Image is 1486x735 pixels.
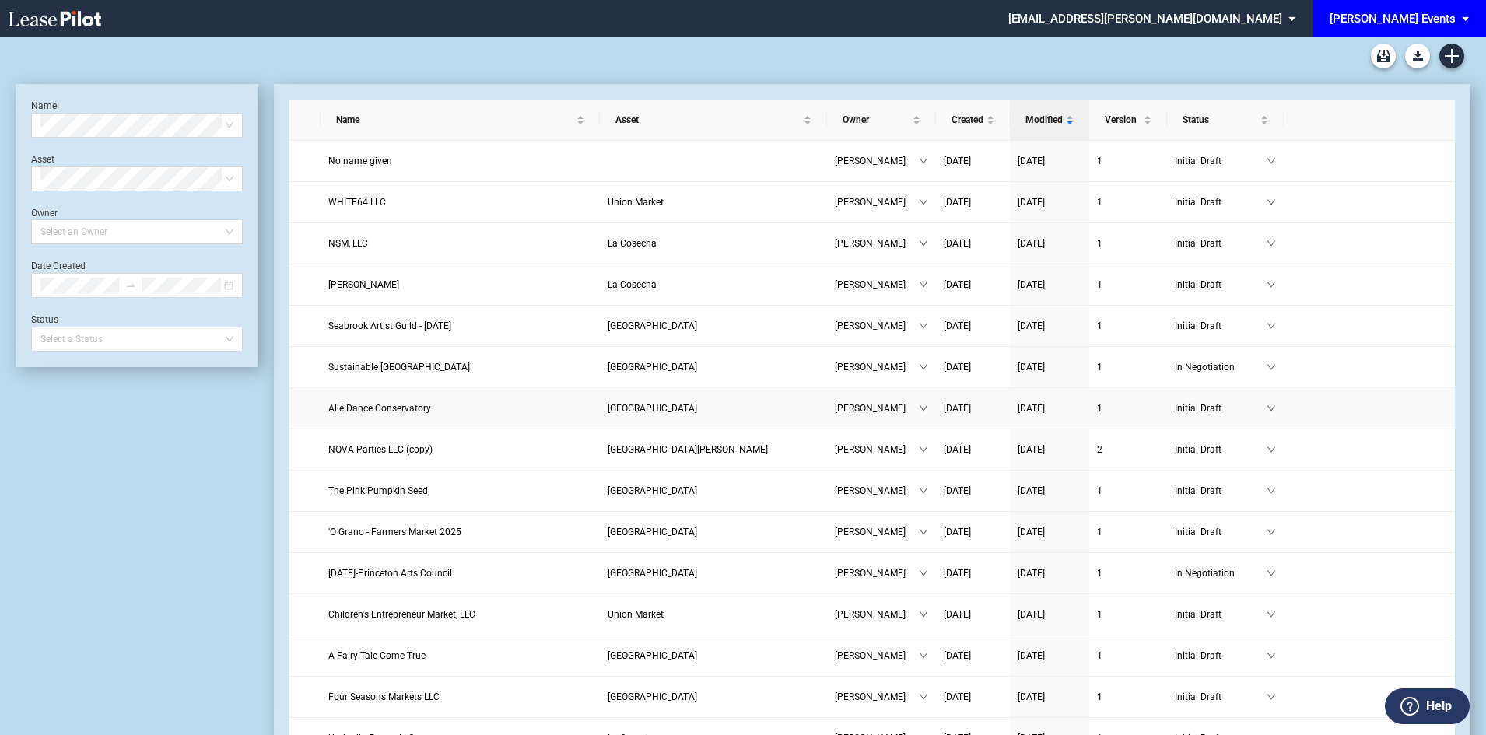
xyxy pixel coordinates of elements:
a: 1 [1097,689,1159,705]
span: down [1267,280,1276,289]
span: 1 [1097,238,1102,249]
span: Initial Draft [1175,524,1267,540]
span: [PERSON_NAME] [835,277,919,292]
a: [DATE] [944,524,1002,540]
span: Status [1183,112,1257,128]
span: [DATE] [1018,279,1045,290]
span: 'O Grano - Farmers Market 2025 [328,527,461,537]
span: [DATE] [944,691,971,702]
a: 1 [1097,607,1159,622]
span: Four Seasons Markets LLC [328,691,440,702]
span: down [1267,239,1276,248]
span: [DATE] [944,362,971,373]
span: swap-right [125,280,136,291]
a: 1 [1097,483,1159,499]
span: 2 [1097,444,1102,455]
span: Seabrook Artist Guild - Labor Day [328,320,451,331]
span: [PERSON_NAME] [835,524,919,540]
span: Sustainable Princeton [328,362,470,373]
span: [PERSON_NAME] [835,565,919,581]
span: Freshfields Village [608,320,697,331]
span: [DATE] [1018,444,1045,455]
a: [DATE] [944,565,1002,581]
span: [DATE] [1018,527,1045,537]
span: down [919,692,928,702]
span: Initial Draft [1175,483,1267,499]
a: [GEOGRAPHIC_DATA] [608,689,819,705]
span: Allé Dance Conservatory [328,403,431,414]
a: [GEOGRAPHIC_DATA] [608,359,819,375]
span: down [919,610,928,619]
a: [DATE] [1018,194,1081,210]
a: Allé Dance Conservatory [328,401,592,416]
a: [GEOGRAPHIC_DATA] [608,565,819,581]
a: [DATE] [944,689,1002,705]
a: [DATE] [944,607,1002,622]
span: The Pink Pumpkin Seed [328,485,428,496]
span: 1 [1097,156,1102,166]
a: [DATE] [1018,401,1081,416]
a: Sustainable [GEOGRAPHIC_DATA] [328,359,592,375]
label: Date Created [31,261,86,271]
a: [DATE] [1018,359,1081,375]
a: NSM, LLC [328,236,592,251]
span: Berkeley Square [608,691,697,702]
span: 1 [1097,691,1102,702]
span: Princeton Shopping Center [608,568,697,579]
span: Initial Draft [1175,689,1267,705]
a: [DATE] [944,359,1002,375]
span: down [919,280,928,289]
a: 1 [1097,565,1159,581]
a: [DATE] [944,401,1002,416]
a: [DATE] [1018,277,1081,292]
span: Initial Draft [1175,194,1267,210]
span: [DATE] [944,279,971,290]
span: Initial Draft [1175,153,1267,169]
span: Initial Draft [1175,442,1267,457]
a: [DATE] [1018,607,1081,622]
a: Union Market [608,607,819,622]
a: [DATE]-Princeton Arts Council [328,565,592,581]
a: [DATE] [944,318,1002,334]
span: down [919,651,928,660]
a: Four Seasons Markets LLC [328,689,592,705]
span: [DATE] [1018,362,1045,373]
label: Asset [31,154,54,165]
a: No name given [328,153,592,169]
span: 1 [1097,485,1102,496]
span: down [1267,445,1276,454]
a: 1 [1097,194,1159,210]
span: 1 [1097,197,1102,208]
span: [DATE] [944,485,971,496]
a: Download Blank Form [1405,44,1430,68]
th: Status [1167,100,1284,141]
span: 1 [1097,609,1102,620]
span: 1 [1097,320,1102,331]
span: 1 [1097,527,1102,537]
span: down [1267,321,1276,331]
span: [PERSON_NAME] [835,442,919,457]
a: [DATE] [1018,236,1081,251]
span: [DATE] [1018,568,1045,579]
span: [DATE] [944,650,971,661]
span: 1 [1097,568,1102,579]
a: [DATE] [944,648,1002,663]
a: 1 [1097,277,1159,292]
span: No name given [328,156,392,166]
a: 1 [1097,524,1159,540]
span: In Negotiation [1175,359,1267,375]
span: [PERSON_NAME] [835,236,919,251]
a: [GEOGRAPHIC_DATA] [608,401,819,416]
span: down [1267,362,1276,372]
span: [PERSON_NAME] [835,401,919,416]
span: down [1267,651,1276,660]
span: down [1267,527,1276,537]
span: down [1267,198,1276,207]
a: [DATE] [944,442,1002,457]
div: [PERSON_NAME] Events [1330,12,1456,26]
span: down [1267,486,1276,495]
span: to [125,280,136,291]
span: Cabin John Village [608,444,768,455]
span: [PERSON_NAME] [835,483,919,499]
span: [DATE] [944,444,971,455]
